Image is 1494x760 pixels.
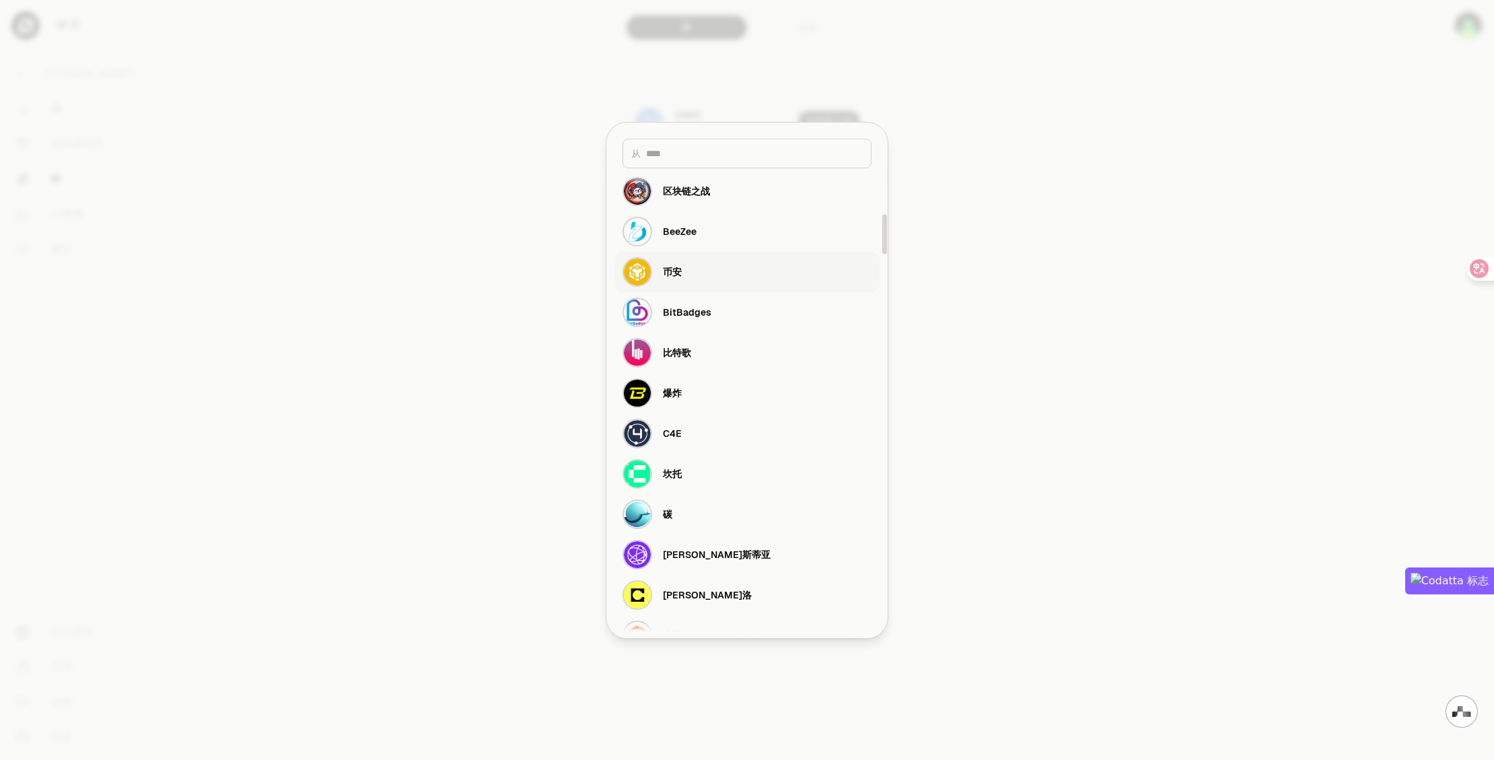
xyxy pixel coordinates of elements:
[614,211,880,252] button: BeeZee 标志BeeZee
[663,629,682,642] font: 支票
[614,292,880,333] button: BitBadges 徽标BitBadges
[614,333,880,373] button: BitSong 标志比特歌
[631,147,641,160] font: 从
[622,257,652,287] img: 币安标志
[622,621,652,650] img: Cheqd 徽标
[663,387,682,399] font: 爆炸
[622,217,652,246] img: BeeZee 标志
[614,615,880,656] button: Cheqd 徽标支票
[663,468,682,480] font: 坎托
[663,427,682,440] font: C4E
[614,413,880,454] button: C4E 标志C4E
[663,589,752,601] font: [PERSON_NAME]洛
[622,419,652,448] img: C4E 标志
[622,298,652,327] img: BitBadges 徽标
[622,499,652,529] img: 碳标志
[663,306,711,318] font: BitBadges
[622,580,652,610] img: Celo 标志
[614,534,880,575] button: Celestia 标志[PERSON_NAME]斯蒂亚
[622,338,652,368] img: BitSong 标志
[614,373,880,413] button: 爆炸标志爆炸
[622,459,652,489] img: Canto 标志
[614,575,880,615] button: Celo 标志[PERSON_NAME]洛
[614,454,880,494] button: Canto 标志坎托
[614,252,880,292] button: 币安标志币安
[663,185,710,197] font: 区块链之战
[663,226,697,238] font: BeeZee
[663,549,771,561] font: [PERSON_NAME]斯蒂亚
[622,378,652,408] img: 爆炸标志
[663,508,672,520] font: 碳
[614,171,880,211] button: 区块链之战标志区块链之战
[663,347,691,359] font: 比特歌
[614,494,880,534] button: 碳标志碳
[663,266,682,278] font: 币安
[622,176,652,206] img: 区块链之战标志
[622,540,652,569] img: Celestia 标志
